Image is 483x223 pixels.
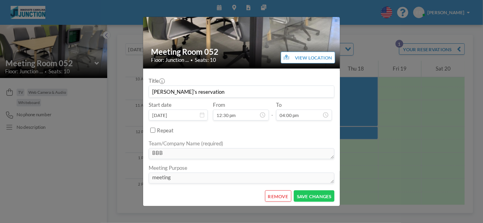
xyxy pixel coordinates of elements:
[149,140,223,147] label: Team/Company Name (required)
[151,57,189,63] span: Floor: Junction ...
[281,52,336,63] button: VIEW LOCATION
[149,165,187,171] label: Meeting Purpose
[149,102,172,108] label: Start date
[265,190,291,202] button: REMOVE
[271,104,273,119] span: -
[157,127,173,134] label: Repeat
[149,86,334,97] input: (No title)
[294,190,334,202] button: SAVE CHANGES
[195,57,216,63] span: Seats: 10
[276,102,282,108] label: To
[149,78,164,84] label: Title
[190,58,193,63] span: •
[213,102,225,108] label: From
[151,47,332,57] h2: Meeting Room 052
